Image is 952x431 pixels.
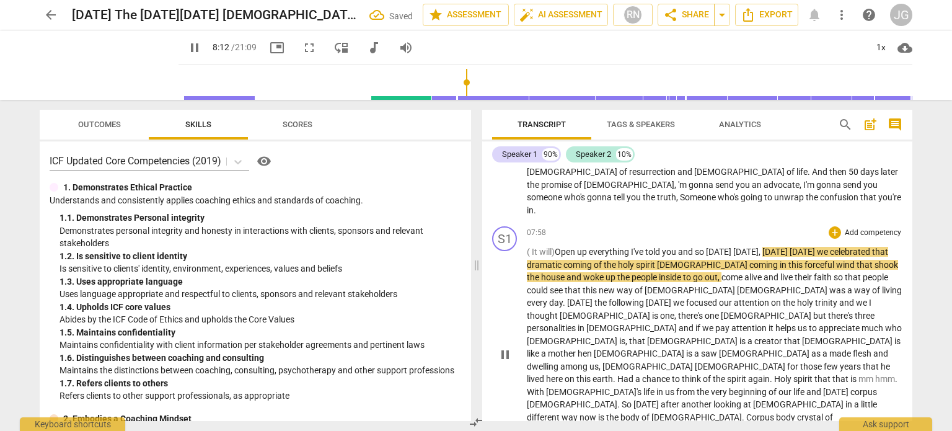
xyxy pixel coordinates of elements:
[741,7,793,22] span: Export
[731,323,769,333] span: attention
[270,40,284,55] span: picture_in_picture
[613,374,617,384] span: .
[629,167,677,177] span: resurrection
[527,228,546,238] span: 07:58
[59,339,461,352] p: Maintains confidentiality with client information per stakeholder agreements and pertinent laws
[578,323,586,333] span: in
[527,285,550,295] span: could
[822,349,829,358] span: a
[793,374,814,384] span: spirit
[59,262,461,275] p: Is sensitive to clients' identity, environment, experiences, values and beliefs
[862,323,885,333] span: much
[878,192,901,202] span: you're
[594,260,604,270] span: of
[829,285,847,295] span: was
[674,311,678,321] span: ,
[775,323,798,333] span: helps
[747,336,754,346] span: a
[518,120,566,129] span: Transcript
[428,7,443,22] span: star
[587,192,614,202] span: gonna
[885,323,902,333] span: who
[619,167,629,177] span: of
[858,374,875,384] span: Filler word
[636,260,657,270] span: spirit
[819,323,862,333] span: appreciate
[678,311,705,321] span: there's
[897,40,912,55] span: cloud_download
[660,311,674,321] span: one
[624,6,642,24] div: RN
[856,298,869,308] span: we
[680,192,718,202] span: Someone
[59,352,461,365] div: 1. 6. Distinguishes between coaching and consulting
[718,272,721,282] span: ,
[888,117,902,132] span: comment
[715,7,729,22] span: arrow_drop_down
[594,298,609,308] span: the
[882,285,902,295] span: living
[705,272,718,282] span: out
[834,7,849,22] span: more_vert
[769,323,775,333] span: it
[631,247,645,257] span: I've
[875,260,898,270] span: shook
[693,272,705,282] span: go
[815,298,839,308] span: trinity
[695,247,706,257] span: so
[363,37,385,59] button: Switch to audio player
[809,323,819,333] span: to
[715,323,731,333] span: pay
[428,7,503,22] span: Assessment
[584,180,674,190] span: [DEMOGRAPHIC_DATA]
[813,311,828,321] span: but
[830,247,872,257] span: celebrated
[835,115,855,135] button: Search
[788,260,804,270] span: this
[869,38,892,58] div: 1x
[860,167,881,177] span: days
[679,323,695,333] span: and
[843,180,863,190] span: send
[872,285,882,295] span: of
[519,7,602,22] span: AI Assessment
[796,167,808,177] span: life
[627,192,643,202] span: you
[829,349,853,358] span: made
[689,180,715,190] span: gonna
[599,285,617,295] span: new
[495,345,515,365] button: Pause
[770,374,774,384] span: .
[774,192,806,202] span: unwrap
[527,298,549,308] span: every
[527,336,619,346] span: [DEMOGRAPHIC_DATA]
[840,362,863,371] span: years
[735,4,798,26] button: Export
[718,192,741,202] span: who's
[43,7,58,22] span: arrow_back
[863,180,878,190] span: you
[469,415,483,430] span: compare_arrows
[748,374,770,384] span: again
[701,349,719,358] span: saw
[806,192,820,202] span: the
[629,336,647,346] span: that
[606,272,617,282] span: up
[858,4,880,26] a: Help
[800,180,803,190] span: ,
[72,7,359,23] h2: [DATE] The [DATE][DATE] [DEMOGRAPHIC_DATA]: 12-16, 22-26
[890,4,912,26] div: JG
[266,37,288,59] button: Picture in picture
[863,272,888,282] span: people
[369,7,413,22] div: All changes saved
[829,167,848,177] span: then
[20,417,125,431] div: Keyboard shortcuts
[802,336,894,346] span: [DEMOGRAPHIC_DATA]
[857,260,875,270] span: that
[771,298,783,308] span: on
[527,311,560,321] span: thought
[658,4,715,26] button: Share
[527,205,534,215] span: in
[828,311,855,321] span: there's
[705,311,721,321] span: one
